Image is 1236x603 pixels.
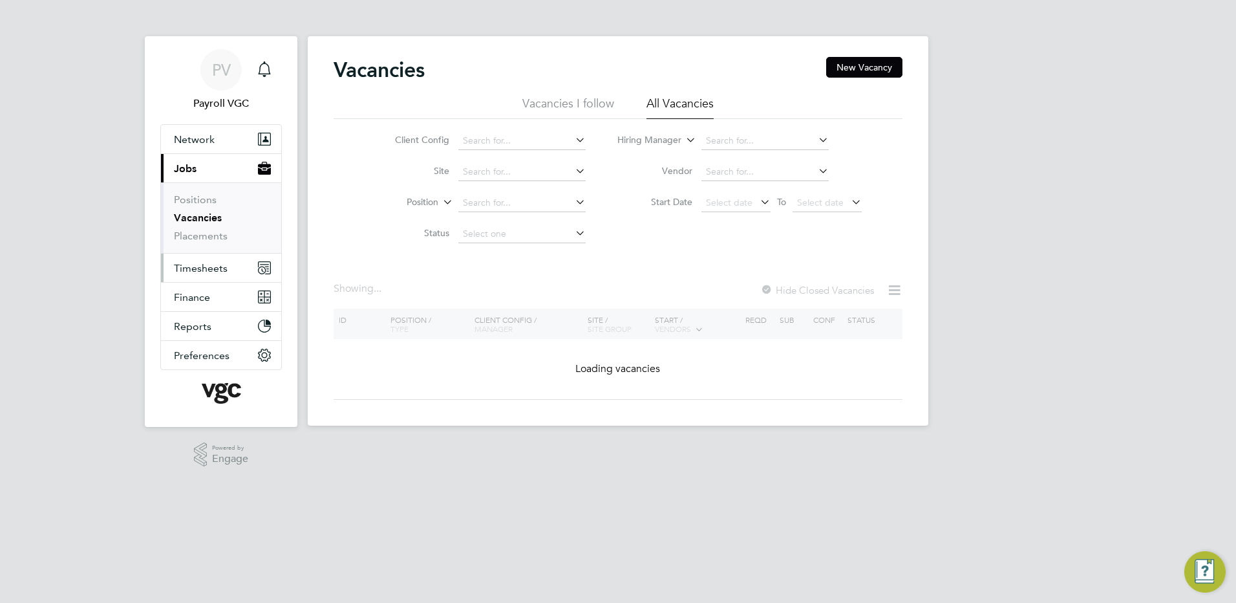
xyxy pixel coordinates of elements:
input: Search for... [701,132,829,150]
button: Network [161,125,281,153]
button: Jobs [161,154,281,182]
span: Network [174,133,215,146]
button: New Vacancy [826,57,902,78]
button: Engage Resource Center [1184,551,1226,593]
input: Search for... [458,194,586,212]
input: Search for... [458,132,586,150]
label: Position [364,196,438,209]
li: All Vacancies [646,96,714,119]
div: Jobs [161,182,281,253]
label: Vendor [618,165,692,177]
button: Preferences [161,341,281,369]
a: Go to home page [160,383,282,404]
img: vgcgroup-logo-retina.png [202,383,241,404]
button: Timesheets [161,254,281,282]
button: Reports [161,312,281,340]
a: Placements [174,230,228,242]
nav: Main navigation [145,36,297,427]
span: PV [212,61,231,78]
span: Timesheets [174,262,228,274]
a: Positions [174,193,217,206]
label: Hiring Manager [607,134,681,147]
input: Search for... [701,163,829,181]
button: Finance [161,283,281,311]
label: Hide Closed Vacancies [760,284,874,296]
span: Preferences [174,349,229,362]
input: Search for... [458,163,586,181]
span: Engage [212,454,248,465]
div: Showing [334,282,384,296]
a: Vacancies [174,212,222,224]
span: ... [374,282,381,295]
span: Powered by [212,443,248,454]
h2: Vacancies [334,57,425,83]
span: Select date [797,197,844,208]
label: Status [375,227,449,239]
span: To [773,193,790,210]
span: Reports [174,320,211,333]
input: Select one [458,225,586,243]
span: Finance [174,291,210,303]
label: Client Config [375,134,449,146]
label: Site [375,165,449,177]
span: Jobs [174,162,197,175]
label: Start Date [618,196,692,208]
li: Vacancies I follow [522,96,614,119]
a: PVPayroll VGC [160,49,282,111]
span: Select date [706,197,752,208]
a: Powered byEngage [194,443,249,467]
span: Payroll VGC [160,96,282,111]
